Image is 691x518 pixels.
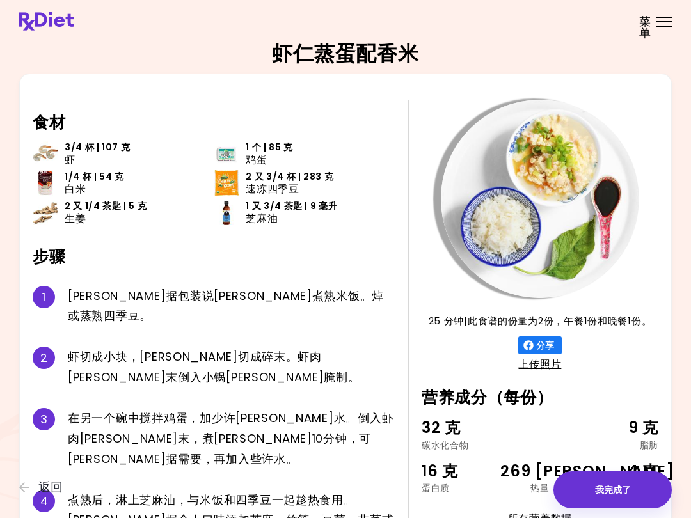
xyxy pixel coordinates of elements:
[422,311,658,331] p: 25 分钟 | 此食谱的份量为2份，午餐1份和晚餐1份。
[65,171,124,183] span: 1/4 杯 | 54 克
[65,212,86,224] span: 生姜
[422,388,658,408] h2: 营养成分（每份）
[639,16,651,39] span: 菜单
[33,347,55,369] div: 2
[246,212,278,224] span: 芝麻油
[580,441,658,450] div: 脂肪
[19,480,96,494] button: 返回
[553,471,672,508] button: 我完成了
[33,490,55,512] div: 4
[580,416,658,440] div: 9 克
[246,141,292,153] span: 1 个 | 85 克
[33,286,55,308] div: 1
[422,459,500,483] div: 16 克
[68,408,395,469] div: 在 另 一 个 碗 中 搅 拌 鸡 蛋 ， 加 少 许 [PERSON_NAME] 水 。 倒 入 虾 肉 [PERSON_NAME] 末 ， 煮 [PERSON_NAME] 1 0 分 钟 ，...
[33,247,395,267] h2: 步骤
[68,347,395,388] div: 虾 切 成 小 块 ， [PERSON_NAME] 切 成 碎 末 。 虾 肉 [PERSON_NAME] 末 倒 入 小 锅 [PERSON_NAME] 腌 制 。
[246,153,267,166] span: 鸡蛋
[422,483,500,492] div: 蛋白质
[246,171,333,183] span: 2 又 3/4 杯 | 283 克
[580,459,658,483] div: 4 克
[38,480,63,494] span: 返回
[65,141,130,153] span: 3/4 杯 | 107 克
[65,200,147,212] span: 2 又 1/4 茶匙 | 5 克
[65,153,75,166] span: 虾
[246,183,299,195] span: 速冻四季豆
[19,12,74,31] img: 膳食良方
[246,200,337,212] span: 1 又 3/4 茶匙 | 9 毫升
[500,483,579,492] div: 热量
[518,357,561,372] a: 上传照片
[518,336,562,354] button: 分享
[68,286,395,327] div: [PERSON_NAME] 据 包 装 说 [PERSON_NAME] 煮 熟 米 饭 。 焯 或 蒸 熟 四 季 豆 。
[534,340,557,350] span: 分享
[500,459,579,483] div: 269 [PERSON_NAME]
[65,183,86,195] span: 白米
[422,416,500,440] div: 32 克
[272,43,418,64] h2: 虾仁蒸蛋配香米
[422,441,500,450] div: 碳水化合物
[33,408,55,430] div: 3
[33,113,395,133] h2: 食材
